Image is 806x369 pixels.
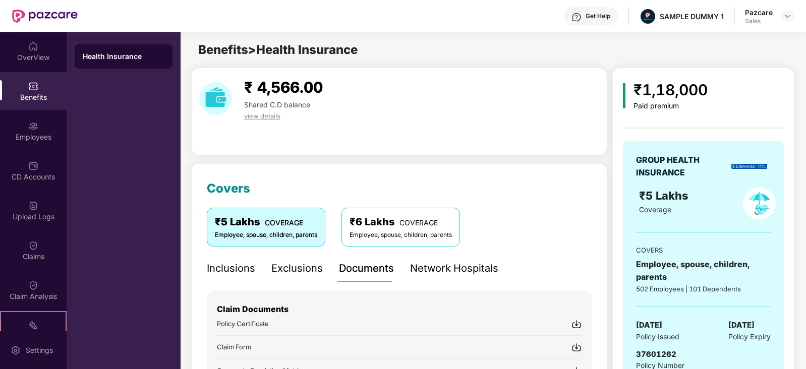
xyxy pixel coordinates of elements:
div: Inclusions [207,261,255,276]
img: svg+xml;base64,PHN2ZyBpZD0iQ2xhaW0iIHhtbG5zPSJodHRwOi8vd3d3LnczLm9yZy8yMDAwL3N2ZyIgd2lkdGg9IjIwIi... [28,240,38,251]
div: COVERS [636,245,771,255]
img: svg+xml;base64,PHN2ZyBpZD0iRHJvcGRvd24tMzJ4MzIiIHhtbG5zPSJodHRwOi8vd3d3LnczLm9yZy8yMDAwL3N2ZyIgd2... [784,12,792,20]
div: Employee, spouse, children, parents [215,230,317,240]
img: icon [623,83,625,108]
img: svg+xml;base64,PHN2ZyBpZD0iRG93bmxvYWQtMjR4MjQiIHhtbG5zPSJodHRwOi8vd3d3LnczLm9yZy8yMDAwL3N2ZyIgd2... [571,342,582,352]
img: svg+xml;base64,PHN2ZyBpZD0iSGVscC0zMngzMiIgeG1sbnM9Imh0dHA6Ly93d3cudzMub3JnLzIwMDAvc3ZnIiB3aWR0aD... [571,12,582,22]
span: Coverage [639,205,671,214]
img: svg+xml;base64,PHN2ZyBpZD0iVXBsb2FkX0xvZ3MiIGRhdGEtbmFtZT0iVXBsb2FkIExvZ3MiIHhtbG5zPSJodHRwOi8vd3... [28,201,38,211]
div: Documents [339,261,394,276]
img: download [199,82,232,115]
span: [DATE] [728,319,755,331]
span: COVERAGE [399,218,438,227]
img: svg+xml;base64,PHN2ZyBpZD0iQmVuZWZpdHMiIHhtbG5zPSJodHRwOi8vd3d3LnczLm9yZy8yMDAwL3N2ZyIgd2lkdGg9Ij... [28,81,38,91]
span: COVERAGE [265,218,303,227]
span: view details [244,112,280,120]
img: svg+xml;base64,PHN2ZyBpZD0iQ0RfQWNjb3VudHMiIGRhdGEtbmFtZT0iQ0QgQWNjb3VudHMiIHhtbG5zPSJodHRwOi8vd3... [28,161,38,171]
img: svg+xml;base64,PHN2ZyB4bWxucz0iaHR0cDovL3d3dy53My5vcmcvMjAwMC9zdmciIHdpZHRoPSIyMSIgaGVpZ2h0PSIyMC... [28,320,38,330]
div: ₹6 Lakhs [350,214,452,230]
span: Claim Form [217,343,251,351]
span: Covers [207,181,250,196]
img: insurerLogo [731,164,767,169]
span: 37601262 [636,349,676,359]
span: ₹ 4,566.00 [244,78,323,96]
img: svg+xml;base64,PHN2ZyBpZD0iSG9tZSIgeG1sbnM9Imh0dHA6Ly93d3cudzMub3JnLzIwMDAvc3ZnIiB3aWR0aD0iMjAiIG... [28,41,38,51]
img: svg+xml;base64,PHN2ZyBpZD0iU2V0dGluZy0yMHgyMCIgeG1sbnM9Imh0dHA6Ly93d3cudzMub3JnLzIwMDAvc3ZnIiB3aW... [11,345,21,355]
div: Pazcare [745,8,773,17]
img: svg+xml;base64,PHN2ZyBpZD0iQ2xhaW0iIHhtbG5zPSJodHRwOi8vd3d3LnczLm9yZy8yMDAwL3N2ZyIgd2lkdGg9IjIwIi... [28,280,38,290]
div: ₹1,18,000 [634,78,708,102]
div: Network Hospitals [410,261,498,276]
div: 502 Employees | 101 Dependents [636,284,771,294]
span: [DATE] [636,319,662,331]
div: Settings [23,345,56,355]
img: New Pazcare Logo [12,10,78,23]
img: svg+xml;base64,PHN2ZyBpZD0iRG93bmxvYWQtMjR4MjQiIHhtbG5zPSJodHRwOi8vd3d3LnczLm9yZy8yMDAwL3N2ZyIgd2... [571,319,582,329]
p: Claim Documents [217,303,582,316]
div: ₹5 Lakhs [215,214,317,230]
div: Employee, spouse, children, parents [636,258,771,283]
img: policyIcon [743,187,776,220]
div: Health Insurance [83,51,164,61]
div: Sales [745,17,773,25]
div: Get Help [586,12,610,20]
img: svg+xml;base64,PHN2ZyBpZD0iRW1wbG95ZWVzIiB4bWxucz0iaHR0cDovL3d3dy53My5vcmcvMjAwMC9zdmciIHdpZHRoPS... [28,121,38,131]
span: Policy Certificate [217,320,269,328]
span: Benefits > Health Insurance [198,42,358,57]
div: SAMPLE DUMMY 1 [660,12,724,21]
div: Exclusions [271,261,323,276]
span: Policy Issued [636,331,679,342]
div: Employee, spouse, children, parents [350,230,452,240]
div: Paid premium [634,102,708,110]
span: ₹5 Lakhs [639,189,692,202]
img: Pazcare_Alternative_logo-01-01.png [641,9,655,24]
span: Policy Expiry [728,331,771,342]
div: GROUP HEALTH INSURANCE [636,154,724,179]
span: Shared C.D balance [244,100,310,109]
